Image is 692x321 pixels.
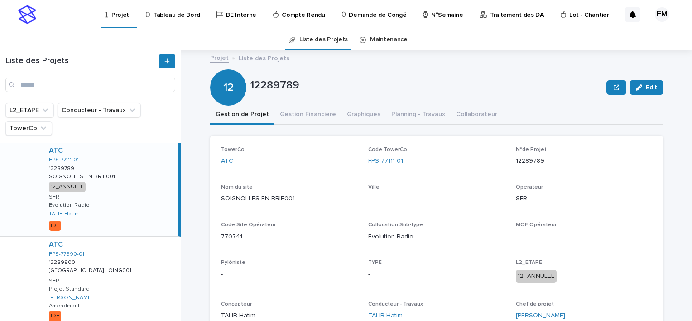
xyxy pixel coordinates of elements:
span: Nom du site [221,185,253,190]
a: FPS-77690-01 [49,251,84,258]
p: 12289789 [49,164,76,172]
p: [GEOGRAPHIC_DATA]-LOING001 [49,266,133,274]
h1: Liste des Projets [5,56,157,66]
div: 12_ANNULEE [516,270,557,283]
span: TYPE [368,260,382,265]
p: SFR [49,194,59,200]
button: L2_ETAPE [5,103,54,117]
button: Edit [630,80,663,95]
a: TALIB Hatim [368,311,403,321]
span: TowerCo [221,147,245,152]
p: 12289789 [250,79,603,92]
span: Opérateur [516,185,543,190]
input: Search [5,78,175,92]
p: SOIGNOLLES-EN-BRIE001 [221,194,357,204]
p: Evolution Radio [49,202,90,209]
p: Projet Standard [49,286,90,292]
button: Gestion Financière [274,106,341,125]
span: Code Site Opérateur [221,222,276,228]
a: ATC [49,240,63,249]
a: [PERSON_NAME] [49,295,92,301]
a: ATC [49,146,63,155]
span: N°de Projet [516,147,547,152]
a: Maintenance [370,29,408,50]
a: TALIB Hatim [49,211,79,217]
div: 12_ANNULEE [49,182,86,192]
p: Liste des Projets [239,53,289,63]
span: Ville [368,185,380,190]
span: L2_ETAPE [516,260,542,265]
a: FPS-77111-01 [368,156,403,166]
span: Pylôniste [221,260,245,265]
p: - [516,232,652,242]
div: IDF [49,221,61,231]
span: Code TowerCo [368,147,407,152]
div: IDF [49,311,61,321]
a: [PERSON_NAME] [516,311,565,321]
img: stacker-logo-s-only.png [18,5,36,24]
span: Concepteur [221,302,252,307]
p: - [368,270,505,279]
p: Evolution Radio [368,232,505,242]
p: Amendment [49,303,80,309]
p: 770741 [221,232,357,242]
p: SFR [516,194,652,204]
span: Collocation Sub-type [368,222,423,228]
span: Edit [646,84,657,91]
span: Chef de projet [516,302,554,307]
button: Planning - Travaux [386,106,451,125]
p: - [368,194,505,204]
div: 12 [210,44,246,94]
span: MOE Opérateur [516,222,557,228]
button: Gestion de Projet [210,106,274,125]
button: Graphiques [341,106,386,125]
p: 12289789 [516,156,652,166]
span: Conducteur - Travaux [368,302,423,307]
p: TALIB Hatim [221,311,357,321]
button: TowerCo [5,121,52,136]
a: ATC [221,156,233,166]
button: Conducteur - Travaux [58,103,141,117]
a: Liste des Projets [299,29,348,50]
div: FM [655,7,669,22]
p: - [221,270,357,279]
p: 12289800 [49,258,77,266]
p: SOIGNOLLES-EN-BRIE001 [49,172,117,180]
a: FPS-77111-01 [49,157,79,163]
button: Collaborateur [451,106,503,125]
a: Projet [210,52,229,63]
p: SFR [49,278,59,284]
